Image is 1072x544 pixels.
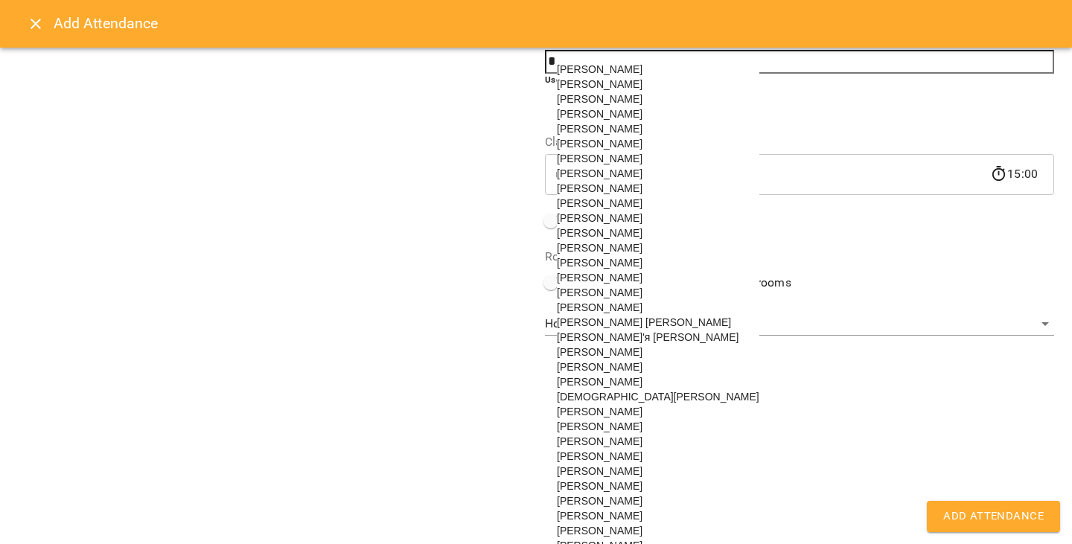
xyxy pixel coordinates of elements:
span: [PERSON_NAME] [557,376,642,388]
span: [PERSON_NAME] [557,435,642,447]
span: [PERSON_NAME]'я [PERSON_NAME] [557,331,738,343]
button: Close [18,6,54,42]
span: [PERSON_NAME] [557,63,642,75]
span: [PERSON_NAME] [557,197,642,209]
span: [PERSON_NAME] [557,301,642,313]
span: [PERSON_NAME] [557,242,642,254]
span: [PERSON_NAME] [557,287,642,298]
span: [PERSON_NAME] [557,525,642,537]
span: [PERSON_NAME] [557,182,642,194]
h6: Add Attendance [54,12,1054,35]
span: [PERSON_NAME] [557,257,642,269]
span: [PERSON_NAME] [557,465,642,477]
span: [PERSON_NAME] [557,406,642,417]
span: [PERSON_NAME] [557,153,642,164]
b: Use @ + or # to [545,74,610,85]
span: [PERSON_NAME] [557,138,642,150]
span: Add Attendance [943,507,1044,526]
span: [PERSON_NAME] [PERSON_NAME] [557,316,731,328]
span: [PERSON_NAME] [557,495,642,507]
span: [PERSON_NAME] [557,510,642,522]
span: [PERSON_NAME] [557,212,642,224]
label: Room [545,251,1054,263]
span: [PERSON_NAME] [557,78,642,90]
span: [PERSON_NAME] [557,93,642,105]
li: Add clients with tag # [575,102,1054,117]
span: [PERSON_NAME] [557,361,642,373]
span: [PERSON_NAME] [557,480,642,492]
span: [PERSON_NAME] [557,450,642,462]
span: [PERSON_NAME] [557,108,642,120]
div: Нова Кімната [545,313,1054,336]
span: [PERSON_NAME] [557,227,642,239]
span: [PERSON_NAME] [557,272,642,284]
li: Add a client @ or + [575,87,1054,102]
span: [PERSON_NAME] [557,167,642,179]
span: [PERSON_NAME] [557,123,642,135]
button: Add Attendance [927,501,1060,532]
span: [PERSON_NAME] [557,346,642,358]
label: Class Duration(in minutes) [545,136,1054,148]
span: [DEMOGRAPHIC_DATA][PERSON_NAME] [557,391,759,403]
span: [PERSON_NAME] [557,420,642,432]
